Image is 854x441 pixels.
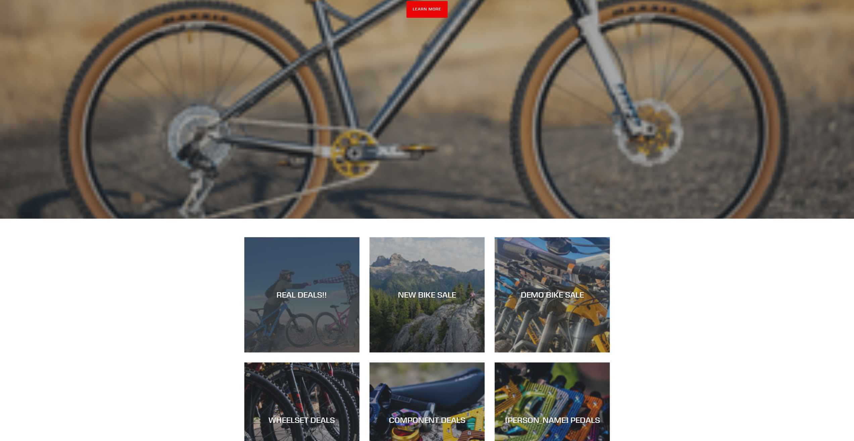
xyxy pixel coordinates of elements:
div: DEMO BIKE SALE [495,290,610,300]
div: REAL DEALS!! [244,290,359,300]
a: LEARN MORE [406,1,448,18]
a: REAL DEALS!! [244,237,359,352]
div: [PERSON_NAME] PEDALS [495,415,610,425]
div: WHEELSET DEALS [244,415,359,425]
a: NEW BIKE SALE [369,237,485,352]
a: DEMO BIKE SALE [495,237,610,352]
div: NEW BIKE SALE [369,290,485,300]
div: COMPONENT DEALS [369,415,485,425]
